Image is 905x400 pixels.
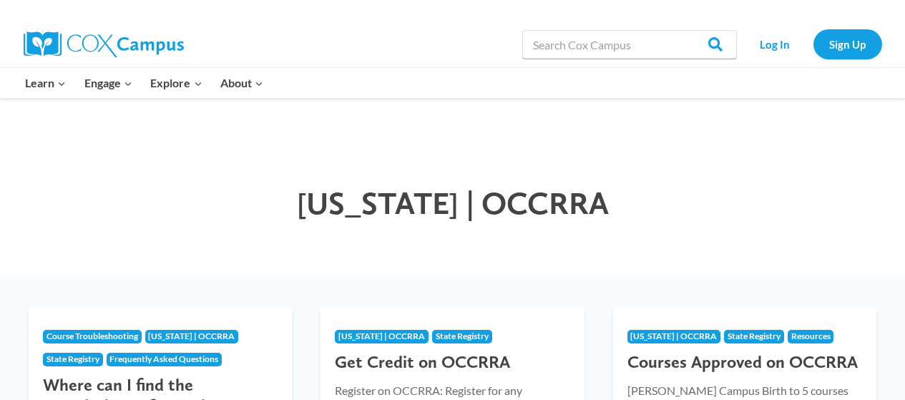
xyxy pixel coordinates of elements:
span: Course Troubleshooting [47,331,138,341]
h3: Get Credit on OCCRRA [335,352,569,373]
span: Frequently Asked Questions [109,353,218,364]
a: Log In [744,29,806,59]
span: [US_STATE] | OCCRRA [630,331,717,341]
span: Resources [791,331,831,341]
span: [US_STATE] | OCCRRA [297,184,609,222]
span: Learn [25,74,66,92]
span: [US_STATE] | OCCRRA [148,331,235,341]
span: State Registry [436,331,489,341]
h3: Courses Approved on OCCRRA [627,352,862,373]
span: Explore [150,74,202,92]
span: [US_STATE] | OCCRRA [338,331,425,341]
span: State Registry [47,353,99,364]
a: Sign Up [813,29,882,59]
nav: Primary Navigation [16,68,273,98]
input: Search Cox Campus [522,30,737,59]
span: Engage [84,74,132,92]
span: About [220,74,263,92]
nav: Secondary Navigation [744,29,882,59]
img: Cox Campus [24,31,184,57]
span: State Registry [728,331,781,341]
